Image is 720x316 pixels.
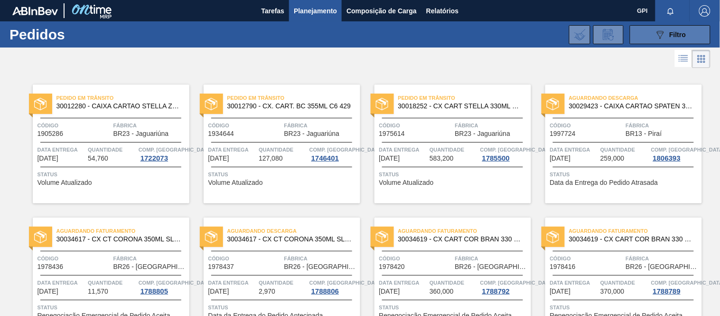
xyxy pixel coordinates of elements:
[139,154,170,162] div: 1722073
[284,263,358,270] span: BR26 - Uberlândia
[455,263,529,270] span: BR26 - Uberlândia
[37,121,111,130] span: Código
[600,155,625,162] span: 259,000
[550,155,571,162] span: 04/08/2025
[12,7,58,15] img: TNhmsLtSVTkK8tSr43FrP2fwEKptu5GPRR3wAAAABJRU5ErkJggg==
[309,287,341,295] div: 1788806
[261,5,284,17] span: Tarefas
[139,278,212,287] span: Comp. Carga
[550,170,700,179] span: Status
[37,155,58,162] span: 18/04/2025
[379,145,428,154] span: Data entrega
[379,263,405,270] span: 1978420
[34,98,47,110] img: status
[309,154,341,162] div: 1746401
[430,288,454,295] span: 360,000
[430,278,478,287] span: Quantidade
[37,130,64,137] span: 1905286
[37,179,92,186] span: Volume Atualizado
[455,121,529,130] span: Fábrica
[480,145,554,154] span: Comp. Carga
[294,5,337,17] span: Planejamento
[56,226,189,236] span: Aguardando Faturamento
[379,155,400,162] span: 23/07/2025
[37,303,187,312] span: Status
[547,231,559,243] img: status
[651,154,683,162] div: 1806393
[455,130,511,137] span: BR23 - Jaguariúna
[9,29,146,40] h1: Pedidos
[550,254,624,263] span: Código
[88,155,108,162] span: 54,760
[379,288,400,295] span: 13/08/2025
[227,226,360,236] span: Aguardando Descarga
[550,288,571,295] span: 16/08/2025
[531,85,702,203] a: statusAguardando Descarga30029423 - CAIXA CARTAO SPATEN 330 C6 429Código1997724FábricaBR13 - Pira...
[227,236,353,243] span: 30034617 - CX CT CORONA 350ML SLEEK C8 CENTE
[208,121,282,130] span: Código
[550,145,598,154] span: Data entrega
[56,103,182,110] span: 30012280 - CAIXA CARTAO STELLA ZERO 330ML EXP CHILE
[88,145,136,154] span: Quantidade
[480,278,529,295] a: Comp. [GEOGRAPHIC_DATA]1788792
[600,145,649,154] span: Quantidade
[600,288,625,295] span: 370,000
[259,155,283,162] span: 127,080
[550,179,658,186] span: Data da Entrega do Pedido Atrasada
[284,121,358,130] span: Fábrica
[379,303,529,312] span: Status
[37,254,111,263] span: Código
[139,145,187,162] a: Comp. [GEOGRAPHIC_DATA]1722073
[88,278,136,287] span: Quantidade
[37,288,58,295] span: 11/08/2025
[550,121,624,130] span: Código
[651,287,683,295] div: 1788789
[259,288,275,295] span: 2,970
[208,155,229,162] span: 15/05/2025
[569,93,702,103] span: Aguardando Descarga
[346,5,417,17] span: Composição de Carga
[480,278,554,287] span: Comp. Carga
[626,263,700,270] span: BR26 - Uberlândia
[37,263,64,270] span: 1978436
[208,145,257,154] span: Data entrega
[398,103,524,110] span: 30018252 - CX CART STELLA 330ML C6 429 298G
[259,278,307,287] span: Quantidade
[569,103,694,110] span: 30029423 - CAIXA CARTAO SPATEN 330 C6 429
[259,145,307,154] span: Quantidade
[569,226,702,236] span: Aguardando Faturamento
[550,303,700,312] span: Status
[398,236,524,243] span: 30034619 - CX CART COR BRAN 330 C6 298G CENT
[227,103,353,110] span: 30012790 - CX. CART. BC 355ML C6 429
[113,263,187,270] span: BR26 - Uberlândia
[208,179,263,186] span: Volume Atualizado
[379,130,405,137] span: 1975614
[208,170,358,179] span: Status
[379,121,453,130] span: Código
[113,121,187,130] span: Fábrica
[626,121,700,130] span: Fábrica
[113,254,187,263] span: Fábrica
[208,130,234,137] span: 1934644
[430,155,454,162] span: 583,200
[88,288,108,295] span: 11,570
[398,93,531,103] span: Pedido em Trânsito
[550,263,576,270] span: 1978416
[208,288,229,295] span: 12/08/2025
[480,287,512,295] div: 1788792
[208,278,257,287] span: Data entrega
[379,254,453,263] span: Código
[208,254,282,263] span: Código
[630,25,711,44] button: Filtro
[379,278,428,287] span: Data entrega
[651,278,700,295] a: Comp. [GEOGRAPHIC_DATA]1788789
[547,98,559,110] img: status
[208,263,234,270] span: 1978437
[139,145,212,154] span: Comp. Carga
[205,98,217,110] img: status
[284,130,340,137] span: BR23 - Jaguariúna
[139,278,187,295] a: Comp. [GEOGRAPHIC_DATA]1788805
[426,5,458,17] span: Relatórios
[227,93,360,103] span: Pedido em Trânsito
[139,287,170,295] div: 1788805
